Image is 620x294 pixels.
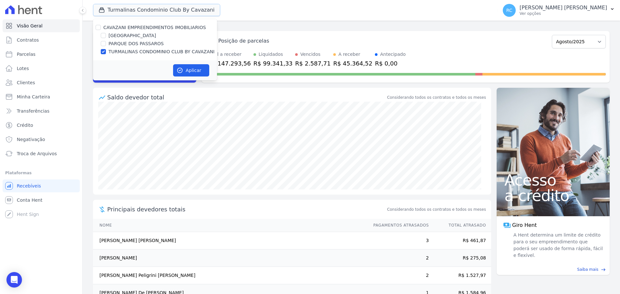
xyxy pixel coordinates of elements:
td: R$ 1.527,97 [429,267,491,284]
div: R$ 45.364,52 [333,59,372,68]
div: Open Intercom Messenger [6,272,22,288]
a: Negativação [3,133,80,146]
span: east [601,267,606,272]
div: Total a receber [208,51,251,58]
p: Ver opções [520,11,607,16]
span: Negativação [17,136,45,143]
div: Vencidos [300,51,320,58]
span: Conta Hent [17,197,42,203]
td: [PERSON_NAME] Peligrini [PERSON_NAME] [93,267,367,284]
a: Parcelas [3,48,80,61]
span: Acesso [504,172,602,188]
a: Contratos [3,34,80,46]
span: RC [506,8,512,13]
td: R$ 275,08 [429,249,491,267]
button: Aplicar [173,64,209,76]
a: Minha Carteira [3,90,80,103]
th: Total Atrasado [429,219,491,232]
div: R$ 2.587,71 [295,59,331,68]
span: Contratos [17,37,39,43]
span: Minha Carteira [17,94,50,100]
a: Crédito [3,119,80,132]
span: Giro Hent [512,221,537,229]
a: Recebíveis [3,179,80,192]
a: Conta Hent [3,194,80,207]
span: Considerando todos os contratos e todos os meses [387,207,486,212]
th: Nome [93,219,367,232]
span: Troca de Arquivos [17,150,57,157]
td: 3 [367,232,429,249]
button: Turmalinas Condominio Club By Cavazani [93,4,220,16]
td: 2 [367,267,429,284]
a: Saiba mais east [501,267,606,272]
td: 2 [367,249,429,267]
a: Lotes [3,62,80,75]
span: Saiba mais [577,267,598,272]
span: a crédito [504,188,602,203]
td: [PERSON_NAME] [PERSON_NAME] [93,232,367,249]
label: [GEOGRAPHIC_DATA] [108,32,156,39]
button: RC [PERSON_NAME] [PERSON_NAME] Ver opções [498,1,620,19]
span: A Hent determina um limite de crédito para o seu empreendimento que poderá ser usado de forma ráp... [512,232,603,259]
div: Liquidados [259,51,283,58]
span: Principais devedores totais [107,205,386,214]
div: Posição de parcelas [218,37,269,45]
a: Visão Geral [3,19,80,32]
span: Parcelas [17,51,36,57]
label: PARQUE DOS PASSAROS [108,40,164,47]
span: Transferências [17,108,49,114]
label: TURMALINAS CONDOMINIO CLUB BY CAVAZANI [108,48,214,55]
div: R$ 0,00 [375,59,406,68]
span: Visão Geral [17,23,43,29]
p: [PERSON_NAME] [PERSON_NAME] [520,5,607,11]
span: Lotes [17,65,29,72]
span: Recebíveis [17,183,41,189]
a: Transferências [3,105,80,117]
span: Clientes [17,79,35,86]
div: Antecipado [380,51,406,58]
th: Pagamentos Atrasados [367,219,429,232]
div: Saldo devedor total [107,93,386,102]
div: R$ 99.341,33 [253,59,293,68]
div: Considerando todos os contratos e todos os meses [387,95,486,100]
a: Troca de Arquivos [3,147,80,160]
label: CAVAZANI EMPREENDIMENTOS IMOBILIARIOS [103,25,206,30]
div: R$ 147.293,56 [208,59,251,68]
div: A receber [338,51,360,58]
div: Plataformas [5,169,77,177]
td: [PERSON_NAME] [93,249,367,267]
td: R$ 461,87 [429,232,491,249]
a: Clientes [3,76,80,89]
span: Crédito [17,122,33,128]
